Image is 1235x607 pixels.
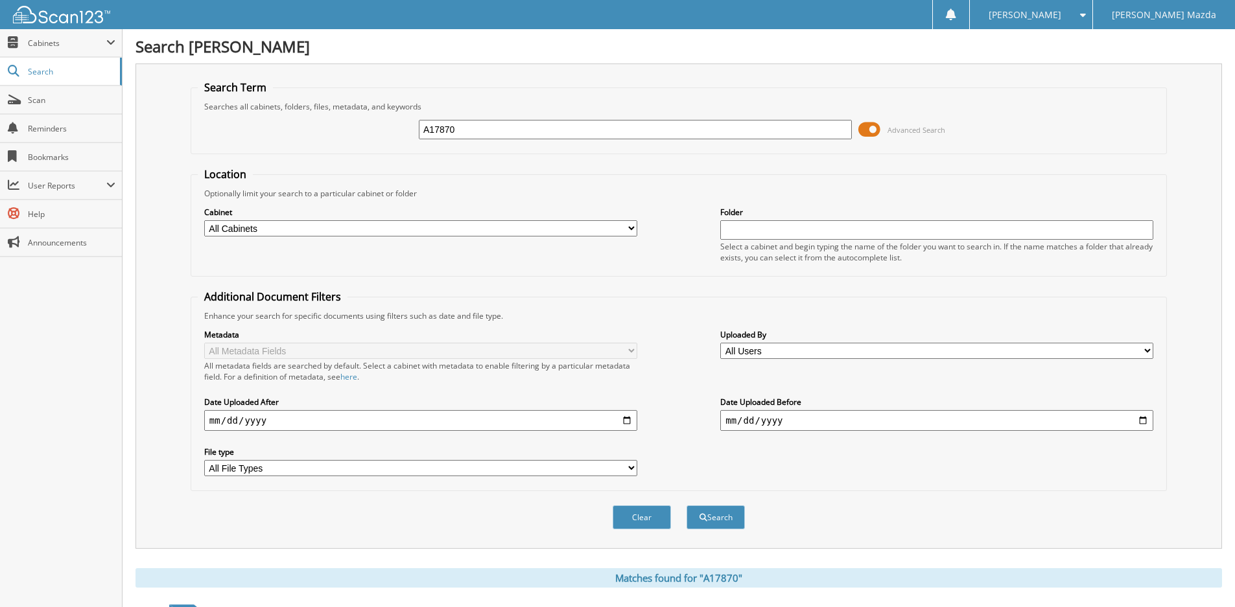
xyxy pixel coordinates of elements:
[28,123,115,134] span: Reminders
[204,410,637,431] input: start
[28,209,115,220] span: Help
[28,38,106,49] span: Cabinets
[340,371,357,382] a: here
[687,505,745,529] button: Search
[198,310,1160,321] div: Enhance your search for specific documents using filters such as date and file type.
[204,360,637,382] div: All metadata fields are searched by default. Select a cabinet with metadata to enable filtering b...
[198,167,253,181] legend: Location
[204,329,637,340] label: Metadata
[720,241,1153,263] div: Select a cabinet and begin typing the name of the folder you want to search in. If the name match...
[989,11,1061,19] span: [PERSON_NAME]
[198,80,273,95] legend: Search Term
[28,180,106,191] span: User Reports
[198,290,347,304] legend: Additional Document Filters
[204,396,637,407] label: Date Uploaded After
[135,36,1222,57] h1: Search [PERSON_NAME]
[198,188,1160,199] div: Optionally limit your search to a particular cabinet or folder
[204,207,637,218] label: Cabinet
[13,6,110,23] img: scan123-logo-white.svg
[28,152,115,163] span: Bookmarks
[720,410,1153,431] input: end
[1112,11,1216,19] span: [PERSON_NAME] Mazda
[28,66,113,77] span: Search
[198,101,1160,112] div: Searches all cabinets, folders, files, metadata, and keywords
[613,505,671,529] button: Clear
[28,95,115,106] span: Scan
[135,568,1222,588] div: Matches found for "A17870"
[204,446,637,457] label: File type
[28,237,115,248] span: Announcements
[720,396,1153,407] label: Date Uploaded Before
[720,207,1153,218] label: Folder
[720,329,1153,340] label: Uploaded By
[888,125,945,135] span: Advanced Search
